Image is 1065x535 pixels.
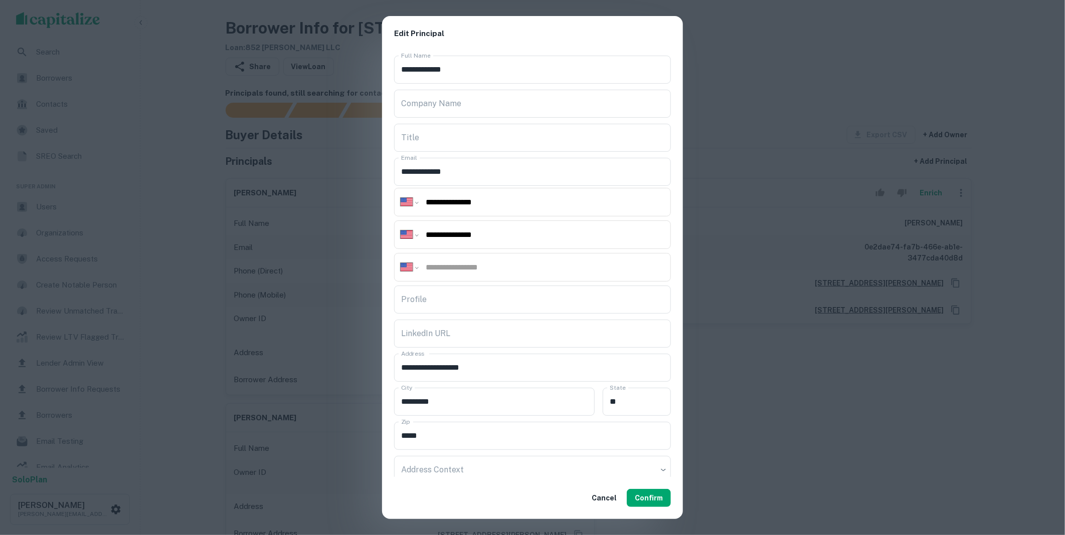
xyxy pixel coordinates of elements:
label: Email [401,153,417,162]
label: City [401,383,413,392]
iframe: Chat Widget [1015,455,1065,503]
label: State [610,383,626,392]
button: Cancel [588,489,621,507]
label: Full Name [401,51,431,60]
h2: Edit Principal [382,16,683,52]
label: Zip [401,417,410,426]
label: Address [401,349,424,358]
button: Confirm [627,489,671,507]
div: ​ [394,456,671,484]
